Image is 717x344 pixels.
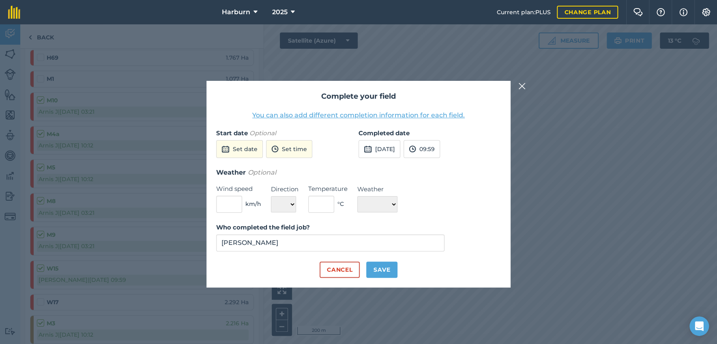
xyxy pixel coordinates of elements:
img: Two speech bubbles overlapping with the left bubble in the forefront [633,8,643,16]
em: Optional [248,169,276,176]
strong: Completed date [358,129,410,137]
img: fieldmargin Logo [8,6,20,19]
img: svg+xml;base64,PHN2ZyB4bWxucz0iaHR0cDovL3d3dy53My5vcmcvMjAwMC9zdmciIHdpZHRoPSIyMiIgaGVpZ2h0PSIzMC... [518,81,526,91]
label: Weather [357,184,397,194]
span: km/h [245,199,261,208]
img: svg+xml;base64,PHN2ZyB4bWxucz0iaHR0cDovL3d3dy53My5vcmcvMjAwMC9zdmciIHdpZHRoPSIxNyIgaGVpZ2h0PSIxNy... [679,7,687,17]
em: Optional [249,129,276,137]
span: ° C [337,199,344,208]
img: A cog icon [701,8,711,16]
img: svg+xml;base64,PD94bWwgdmVyc2lvbj0iMS4wIiBlbmNvZGluZz0idXRmLTgiPz4KPCEtLSBHZW5lcmF0b3I6IEFkb2JlIE... [364,144,372,154]
button: [DATE] [358,140,400,158]
label: Direction [271,184,298,194]
label: Wind speed [216,184,261,194]
img: A question mark icon [656,8,665,16]
h2: Complete your field [216,91,501,102]
strong: Start date [216,129,248,137]
span: Current plan : PLUS [496,8,550,17]
button: Set date [216,140,263,158]
button: Save [366,262,397,278]
h3: Weather [216,167,501,178]
img: svg+xml;base64,PD94bWwgdmVyc2lvbj0iMS4wIiBlbmNvZGluZz0idXRmLTgiPz4KPCEtLSBHZW5lcmF0b3I6IEFkb2JlIE... [271,144,279,154]
button: Set time [266,140,312,158]
img: svg+xml;base64,PD94bWwgdmVyc2lvbj0iMS4wIiBlbmNvZGluZz0idXRmLTgiPz4KPCEtLSBHZW5lcmF0b3I6IEFkb2JlIE... [221,144,230,154]
strong: Who completed the field job? [216,223,310,231]
button: You can also add different completion information for each field. [252,110,465,120]
span: Harburn [222,7,250,17]
img: svg+xml;base64,PD94bWwgdmVyc2lvbj0iMS4wIiBlbmNvZGluZz0idXRmLTgiPz4KPCEtLSBHZW5lcmF0b3I6IEFkb2JlIE... [409,144,416,154]
button: 09:59 [404,140,440,158]
a: Change plan [557,6,618,19]
div: Open Intercom Messenger [689,316,709,336]
label: Temperature [308,184,348,194]
button: Cancel [320,262,360,278]
span: 2025 [272,7,288,17]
